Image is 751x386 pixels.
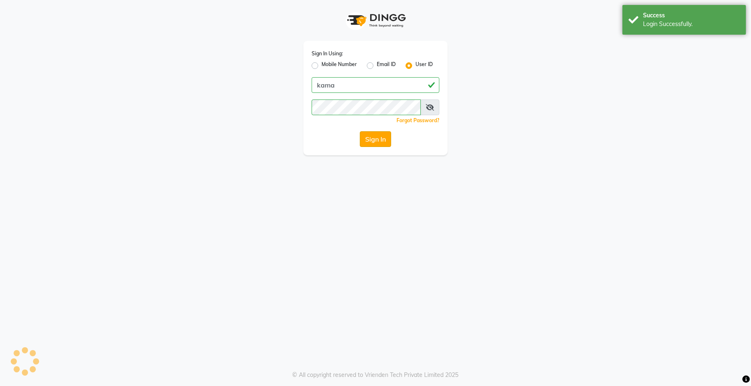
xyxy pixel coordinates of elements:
a: Forgot Password? [397,117,439,123]
label: User ID [415,61,433,71]
input: Username [312,77,439,93]
label: Mobile Number [322,61,357,71]
img: logo1.svg [343,8,408,33]
label: Email ID [377,61,396,71]
div: Login Successfully. [643,20,740,28]
label: Sign In Using: [312,50,343,57]
button: Sign In [360,131,391,147]
input: Username [312,99,421,115]
div: Success [643,11,740,20]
